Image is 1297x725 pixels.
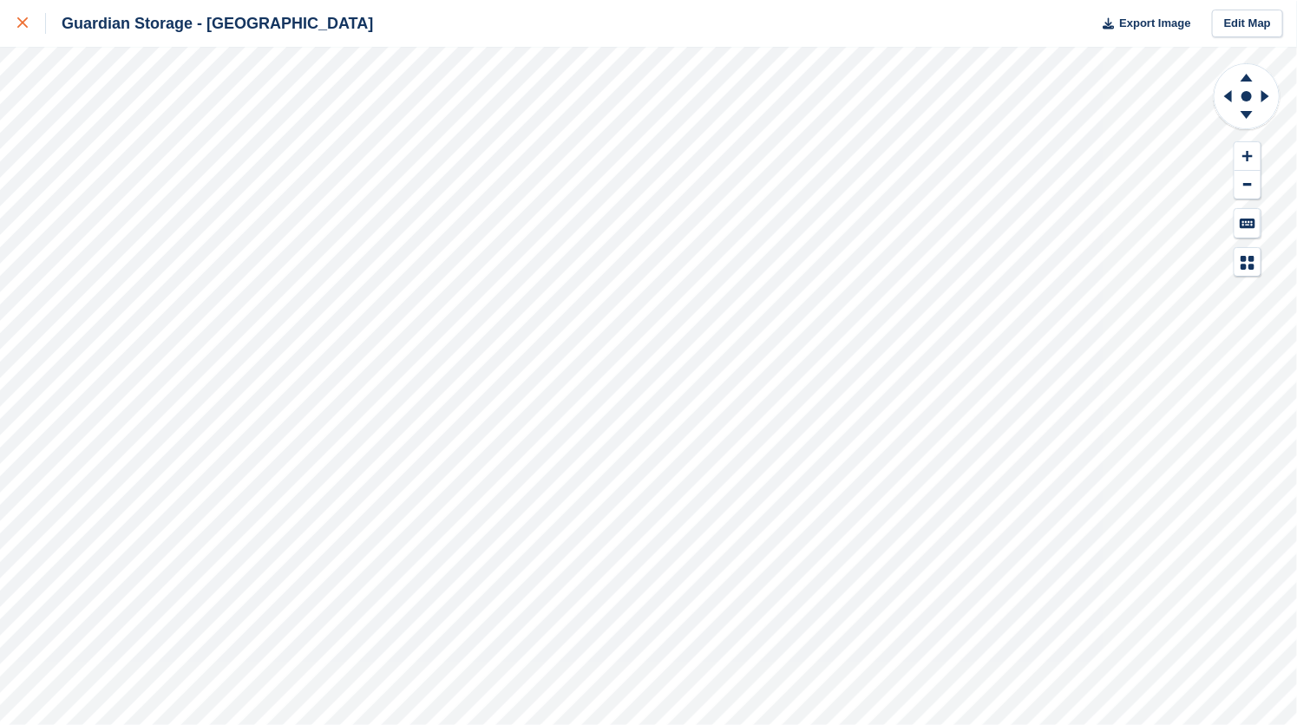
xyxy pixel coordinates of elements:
button: Zoom Out [1235,171,1261,199]
a: Edit Map [1212,10,1283,38]
span: Export Image [1119,15,1190,32]
button: Keyboard Shortcuts [1235,209,1261,238]
button: Export Image [1092,10,1191,38]
button: Zoom In [1235,142,1261,171]
div: Guardian Storage - [GEOGRAPHIC_DATA] [46,13,373,34]
button: Map Legend [1235,248,1261,277]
